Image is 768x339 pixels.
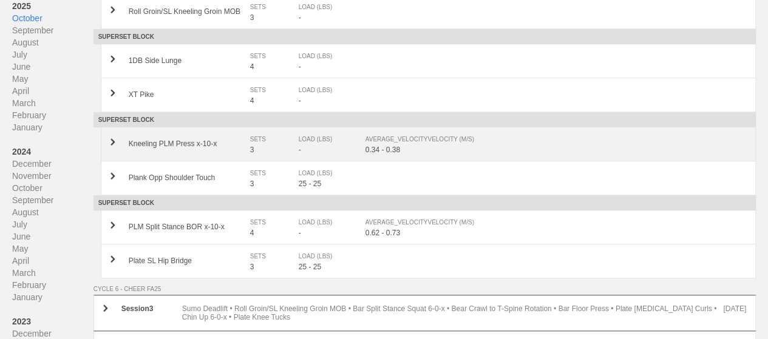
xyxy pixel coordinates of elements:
div: 2023 [12,315,93,327]
div: March [12,97,93,109]
div: Sumo Deadlift • Roll Groin/SL Kneeling Groin MOB • Bar Split Stance Squat 6-0-x • Bear Crawl to T... [182,304,724,321]
div: 3 [250,180,299,188]
div: April [12,255,93,267]
div: XT Pike [129,90,250,99]
img: carrot_right.png [110,89,115,96]
div: September [12,24,93,36]
div: September [12,194,93,206]
div: LOAD (LBS) [299,167,353,180]
div: LOAD (LBS) [299,84,353,96]
div: November [12,170,93,182]
img: carrot_right.png [110,172,115,180]
div: - [299,13,365,22]
div: SETS [250,50,287,62]
div: July [12,49,93,61]
div: SETS [250,216,287,229]
div: PLM Split Stance BOR x-10-x [129,223,250,231]
div: 3 [250,13,299,22]
div: SUPERSET BLOCK [93,195,756,210]
div: SETS [250,1,287,13]
div: SETS [250,133,287,146]
div: 3 [250,263,299,271]
img: carrot_right.png [110,255,115,263]
div: 0.34 - 0.38 [365,146,746,154]
div: February [12,109,93,121]
div: April [12,85,93,97]
div: SUPERSET BLOCK [93,112,756,127]
div: 2024 [12,146,93,158]
div: 4 [250,96,299,105]
div: 4 [250,229,299,237]
div: 1DB Side Lunge [129,56,250,65]
div: LOAD (LBS) [299,216,353,229]
div: - [299,96,365,105]
div: AVERAGE_VELOCITY VELOCITY (M/S) [365,133,734,146]
div: Session 3 [121,304,182,321]
div: - [299,62,365,71]
div: February [12,279,93,291]
div: SUPERSET BLOCK [93,29,756,44]
img: carrot_right.png [110,138,115,146]
div: 3 [250,146,299,154]
div: August [12,206,93,218]
div: SETS [250,250,287,263]
div: SETS [250,167,287,180]
div: LOAD (LBS) [299,1,353,13]
div: December [12,158,93,170]
img: carrot_right.png [110,6,115,13]
div: October [12,182,93,194]
div: LOAD (LBS) [299,50,353,62]
div: Roll Groin/SL Kneeling Groin MOB [129,7,250,16]
div: 25 - 25 [299,180,365,188]
div: 0.62 - 0.73 [365,229,746,237]
div: January [12,121,93,133]
div: AVERAGE_VELOCITY VELOCITY (M/S) [365,216,734,229]
img: carrot_right.png [110,221,115,229]
div: Plate SL Hip Bridge [129,257,250,265]
div: 25 - 25 [299,263,365,271]
div: October [12,12,93,24]
div: Plank Opp Shoulder Touch [129,173,250,182]
div: May [12,73,93,85]
div: - [299,229,365,237]
div: SETS [250,84,287,96]
img: carrot_right.png [103,304,108,312]
div: 4 [250,62,299,71]
div: LOAD (LBS) [299,250,353,263]
div: June [12,61,93,73]
div: CYCLE 6 - CHEER FA25 [93,286,756,292]
div: August [12,36,93,49]
div: June [12,230,93,243]
div: May [12,243,93,255]
img: carrot_right.png [110,55,115,62]
div: - [299,146,365,154]
div: January [12,291,93,303]
div: March [12,267,93,279]
iframe: Chat Widget [707,281,768,339]
div: July [12,218,93,230]
div: Kneeling PLM Press x-10-x [129,139,250,148]
div: LOAD (LBS) [299,133,353,146]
